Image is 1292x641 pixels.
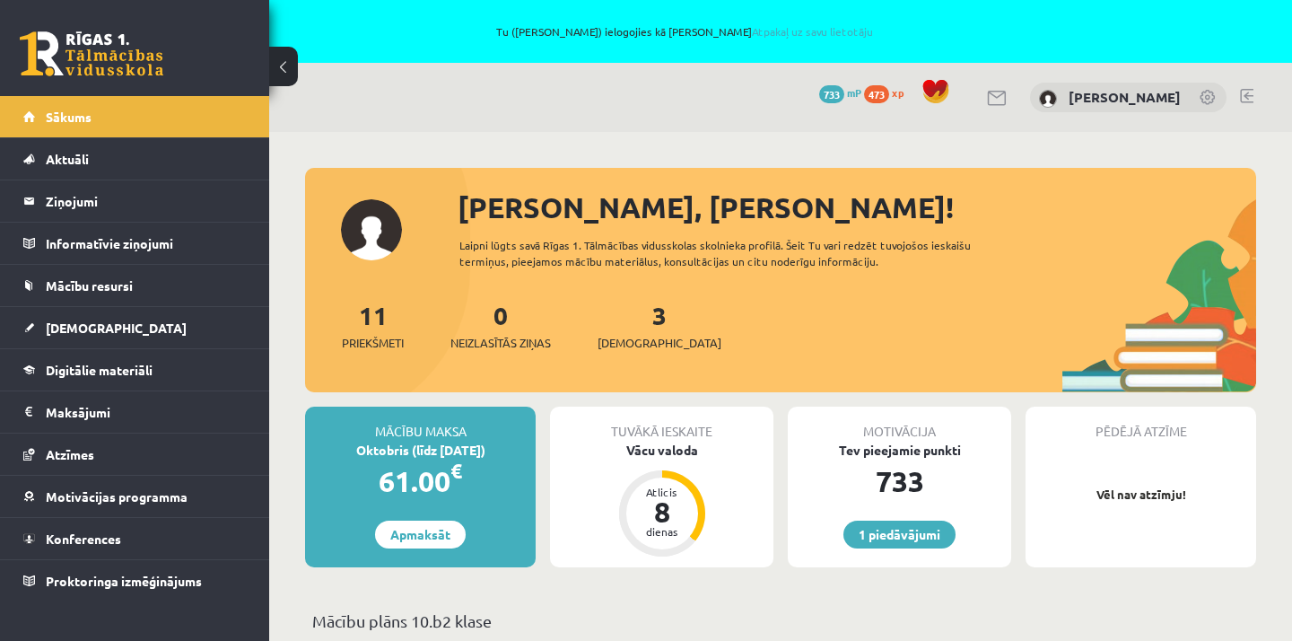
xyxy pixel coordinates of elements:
a: Atzīmes [23,434,247,475]
div: [PERSON_NAME], [PERSON_NAME]! [458,186,1256,229]
img: Daniels Andrejs Mažis [1039,90,1057,108]
div: 733 [788,460,1011,503]
div: Pēdējā atzīme [1026,407,1256,441]
span: [DEMOGRAPHIC_DATA] [46,320,187,336]
a: 733 mP [819,85,861,100]
div: dienas [635,526,689,537]
span: mP [847,85,861,100]
span: 473 [864,85,889,103]
a: [DEMOGRAPHIC_DATA] [23,307,247,348]
div: Vācu valoda [550,441,773,460]
div: 61.00 [305,460,536,503]
a: Informatīvie ziņojumi [23,223,247,264]
div: Atlicis [635,487,689,497]
a: Sākums [23,96,247,137]
a: Atpakaļ uz savu lietotāju [752,24,873,39]
span: [DEMOGRAPHIC_DATA] [598,334,721,352]
a: 0Neizlasītās ziņas [450,299,551,352]
div: Laipni lūgts savā Rīgas 1. Tālmācības vidusskolas skolnieka profilā. Šeit Tu vari redzēt tuvojošo... [459,237,1030,269]
span: € [450,458,462,484]
a: 11Priekšmeti [342,299,404,352]
a: 473 xp [864,85,912,100]
span: Motivācijas programma [46,488,188,505]
a: 1 piedāvājumi [843,521,956,549]
a: Rīgas 1. Tālmācības vidusskola [20,31,163,76]
a: Motivācijas programma [23,476,247,517]
span: Konferences [46,531,121,547]
a: Ziņojumi [23,180,247,222]
span: Atzīmes [46,446,94,462]
a: Aktuāli [23,138,247,180]
div: Oktobris (līdz [DATE]) [305,441,536,460]
div: Tev pieejamie punkti [788,441,1011,460]
legend: Ziņojumi [46,180,247,222]
a: Konferences [23,518,247,559]
p: Mācību plāns 10.b2 klase [312,609,1249,633]
a: Apmaksāt [375,521,466,549]
span: 733 [819,85,844,103]
p: Vēl nav atzīmju! [1034,486,1247,504]
div: Mācību maksa [305,407,536,441]
span: Mācību resursi [46,277,133,294]
legend: Informatīvie ziņojumi [46,223,247,264]
span: Sākums [46,109,92,125]
span: xp [892,85,904,100]
a: [PERSON_NAME] [1069,88,1181,106]
span: Aktuāli [46,151,89,167]
legend: Maksājumi [46,391,247,433]
span: Proktoringa izmēģinājums [46,573,202,589]
div: Tuvākā ieskaite [550,407,773,441]
a: 3[DEMOGRAPHIC_DATA] [598,299,721,352]
a: Mācību resursi [23,265,247,306]
div: 8 [635,497,689,526]
a: Maksājumi [23,391,247,433]
a: Proktoringa izmēģinājums [23,560,247,601]
span: Digitālie materiāli [46,362,153,378]
a: Digitālie materiāli [23,349,247,391]
span: Neizlasītās ziņas [450,334,551,352]
span: Tu ([PERSON_NAME]) ielogojies kā [PERSON_NAME] [206,26,1163,37]
span: Priekšmeti [342,334,404,352]
div: Motivācija [788,407,1011,441]
a: Vācu valoda Atlicis 8 dienas [550,441,773,559]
